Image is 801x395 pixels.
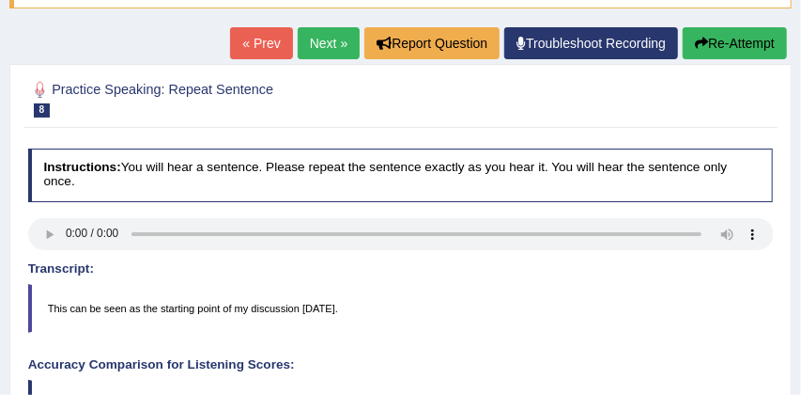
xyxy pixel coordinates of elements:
b: Instructions: [43,160,120,174]
span: 8 [34,103,51,118]
a: « Prev [230,27,292,59]
a: Troubleshoot Recording [504,27,678,59]
h4: Accuracy Comparison for Listening Scores: [28,358,774,372]
button: Re-Attempt [683,27,787,59]
h2: Practice Speaking: Repeat Sentence [28,78,490,118]
button: Report Question [364,27,500,59]
a: Next » [298,27,360,59]
h4: Transcript: [28,262,774,276]
blockquote: This can be seen as the starting point of my discussion [DATE]. [28,284,774,333]
h4: You will hear a sentence. Please repeat the sentence exactly as you hear it. You will hear the se... [28,149,774,202]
